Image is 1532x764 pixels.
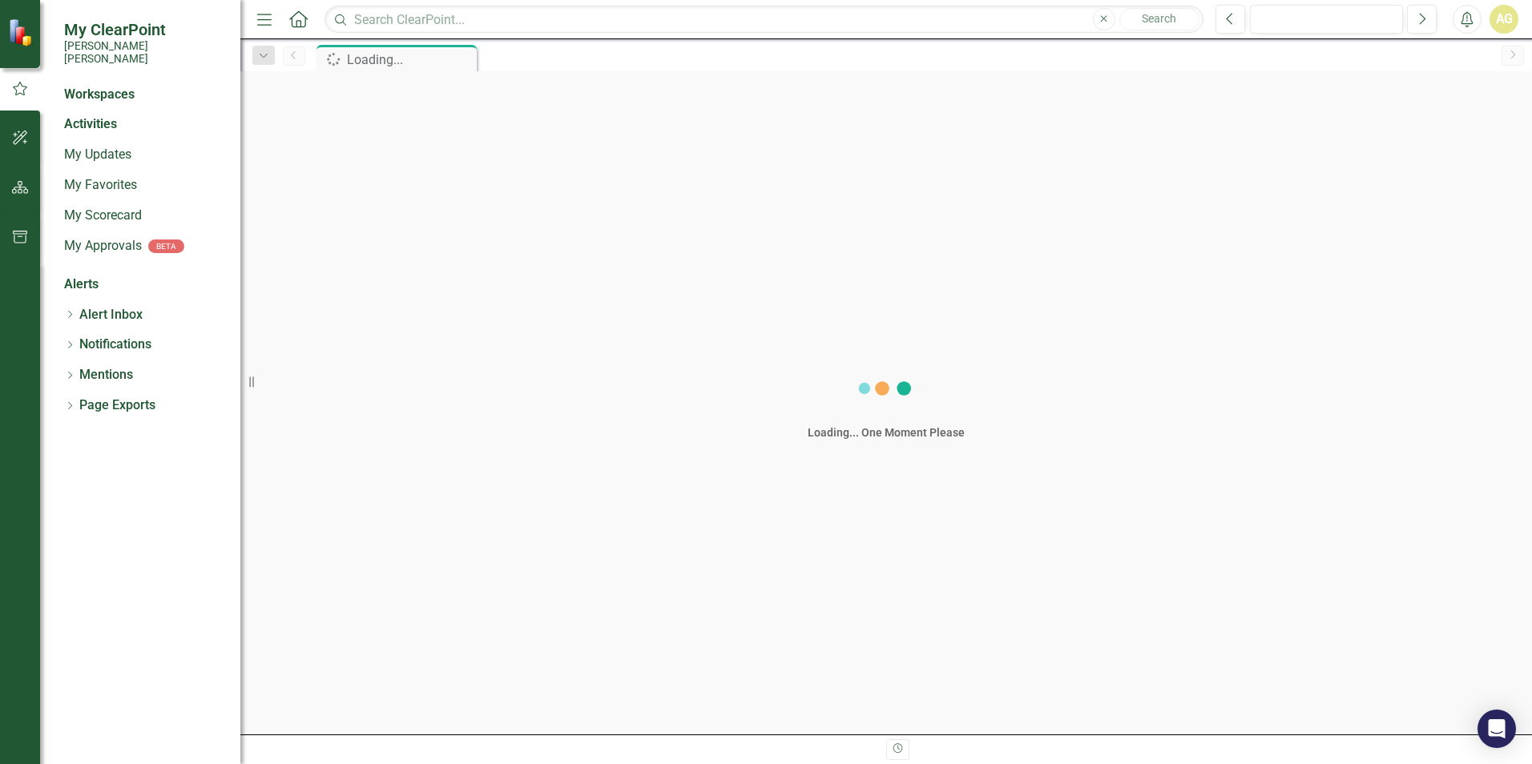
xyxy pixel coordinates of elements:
[79,396,155,415] a: Page Exports
[325,6,1203,34] input: Search ClearPoint...
[64,207,224,225] a: My Scorecard
[148,239,184,253] div: BETA
[64,275,224,294] div: Alerts
[1478,710,1516,748] div: Open Intercom Messenger
[808,424,965,440] div: Loading... One Moment Please
[347,50,473,70] div: Loading...
[64,39,224,66] small: [PERSON_NAME] [PERSON_NAME]
[64,86,135,104] div: Workspaces
[64,237,142,255] a: My Approvals
[79,366,133,384] a: Mentions
[64,115,224,134] div: Activities
[64,176,224,195] a: My Favorites
[8,18,36,46] img: ClearPoint Strategy
[64,146,224,164] a: My Updates
[64,20,224,39] span: My ClearPoint
[1490,5,1518,34] button: AG
[79,336,151,354] a: Notifications
[1119,8,1199,30] button: Search
[79,306,143,324] a: Alert Inbox
[1142,12,1176,25] span: Search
